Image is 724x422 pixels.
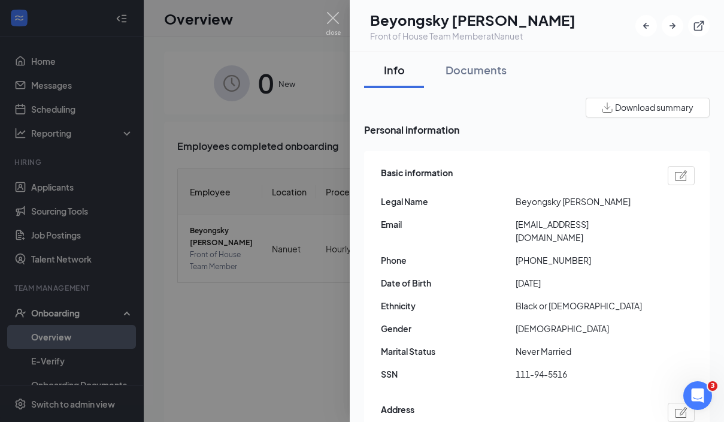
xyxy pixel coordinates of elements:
[667,20,678,32] svg: ArrowRight
[381,403,414,422] span: Address
[516,367,650,381] span: 111-94-5516
[516,276,650,290] span: [DATE]
[381,345,516,358] span: Marital Status
[662,15,683,37] button: ArrowRight
[516,195,650,208] span: Beyongsky [PERSON_NAME]
[708,381,717,391] span: 3
[516,218,650,244] span: [EMAIL_ADDRESS][DOMAIN_NAME]
[370,10,575,30] h1: Beyongsky [PERSON_NAME]
[381,166,453,185] span: Basic information
[683,381,712,410] iframe: Intercom live chat
[381,299,516,312] span: Ethnicity
[693,20,705,32] svg: ExternalLink
[370,30,575,42] div: Front of House Team Member at Nanuet
[516,299,650,312] span: Black or [DEMOGRAPHIC_DATA]
[516,322,650,335] span: [DEMOGRAPHIC_DATA]
[586,98,710,117] button: Download summary
[381,322,516,335] span: Gender
[381,367,516,381] span: SSN
[364,122,710,137] span: Personal information
[381,276,516,290] span: Date of Birth
[635,15,657,37] button: ArrowLeftNew
[640,20,652,32] svg: ArrowLeftNew
[446,62,507,77] div: Documents
[688,15,710,37] button: ExternalLink
[381,195,516,208] span: Legal Name
[516,345,650,358] span: Never Married
[516,254,650,267] span: [PHONE_NUMBER]
[376,62,412,77] div: Info
[381,254,516,267] span: Phone
[381,218,516,231] span: Email
[615,101,693,114] span: Download summary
